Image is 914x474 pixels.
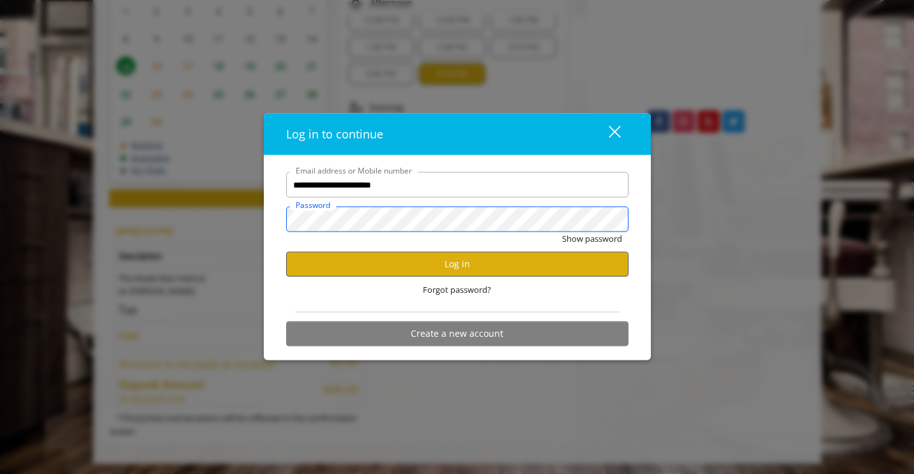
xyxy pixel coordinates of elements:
button: Show password [562,232,622,246]
span: Log in to continue [286,126,383,142]
label: Email address or Mobile number [289,165,418,177]
button: close dialog [585,121,628,147]
button: Log in [286,251,628,276]
input: Password [286,207,628,232]
div: close dialog [594,124,620,144]
span: Forgot password? [423,283,491,297]
input: Email address or Mobile number [286,172,628,198]
label: Password [289,199,337,211]
button: Create a new account [286,321,628,346]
